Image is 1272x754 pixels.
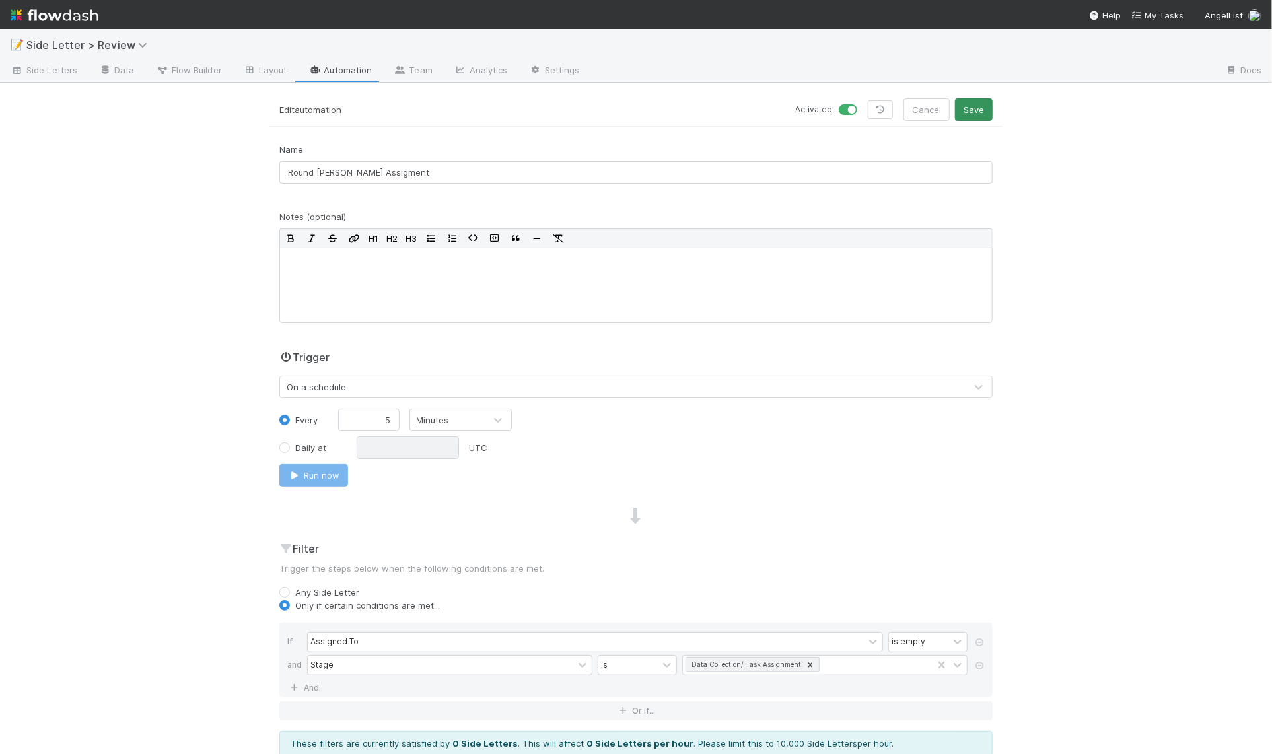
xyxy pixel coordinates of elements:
[279,100,626,120] p: Edit automation
[1205,10,1243,20] span: AngelList
[1089,9,1121,22] div: Help
[382,229,402,248] button: H2
[279,541,993,557] h2: Filter
[232,61,298,82] a: Layout
[11,63,77,77] span: Side Letters
[301,229,322,248] button: Italic
[601,659,608,671] div: is
[402,229,421,248] button: H3
[1248,9,1261,22] img: avatar_6177bb6d-328c-44fd-b6eb-4ffceaabafa4.png
[287,380,346,394] div: On a schedule
[892,636,925,648] div: is empty
[343,229,365,248] button: Edit Link
[279,562,993,575] p: Trigger the steps below when the following conditions are met.
[463,229,484,248] button: Code
[287,655,307,678] div: and
[526,229,548,248] button: Horizontal Rule
[279,349,330,365] h2: Trigger
[295,599,440,612] label: Only if certain conditions are met...
[586,738,693,749] strong: 0 Side Letters per hour
[484,229,505,248] button: Code Block
[1215,61,1272,82] a: Docs
[469,441,487,454] div: UTC
[1131,9,1184,22] a: My Tasks
[11,39,24,50] span: 📝
[280,229,301,248] button: Bold
[443,61,518,82] a: Analytics
[295,441,326,454] label: Daily at
[442,229,463,248] button: Ordered List
[279,701,993,720] button: Or if...
[295,413,318,427] label: Every
[688,658,803,671] div: Data Collection/ Task Assignment
[279,143,303,156] label: Name
[88,61,145,82] a: Data
[287,678,329,697] a: And..
[145,61,232,82] a: Flow Builder
[279,464,348,487] button: Run now
[310,659,334,671] div: Stage
[297,61,382,82] a: Automation
[279,210,346,223] label: Notes (optional)
[505,229,526,248] button: Blockquote
[26,38,154,51] span: Side Letter > Review
[955,98,993,121] button: Save
[903,98,950,121] button: Cancel
[421,229,442,248] button: Bullet List
[310,636,359,648] div: Assigned To
[417,413,449,427] div: Minutes
[295,586,359,599] label: Any Side Letter
[452,738,518,749] strong: 0 Side Letters
[795,104,832,116] small: Activated
[382,61,442,82] a: Team
[11,4,98,26] img: logo-inverted-e16ddd16eac7371096b0.svg
[322,229,343,248] button: Strikethrough
[1131,10,1184,20] span: My Tasks
[548,229,569,248] button: Remove Format
[156,63,222,77] span: Flow Builder
[287,632,307,655] div: If
[518,61,590,82] a: Settings
[365,229,382,248] button: H1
